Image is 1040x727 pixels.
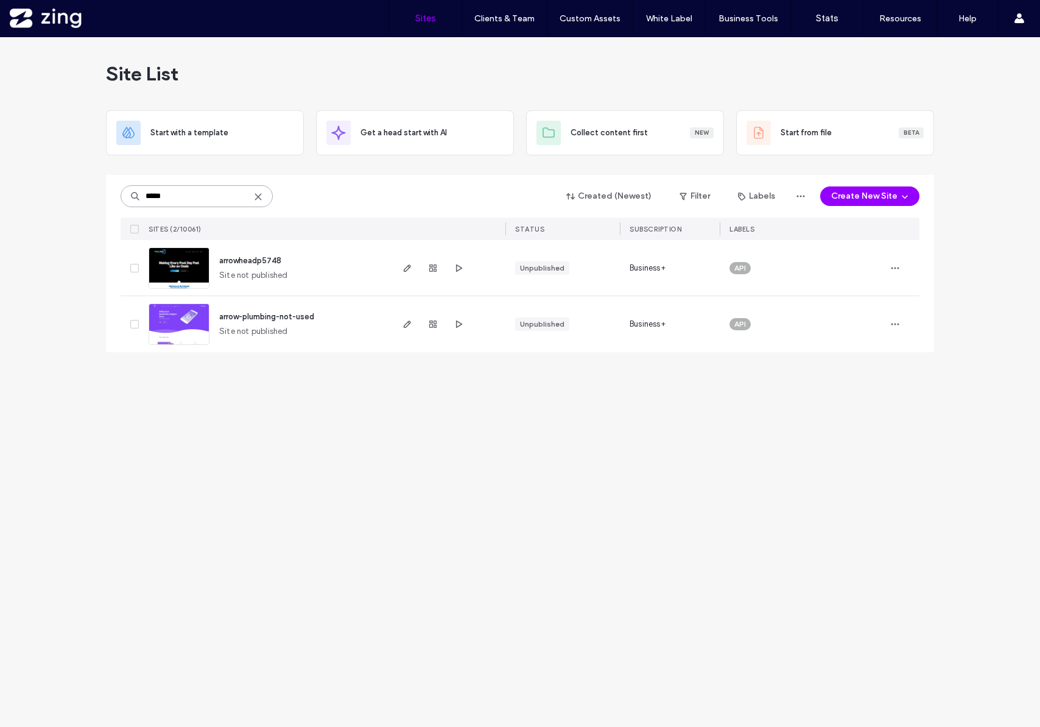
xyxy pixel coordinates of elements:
span: Business+ [630,318,666,330]
label: Resources [879,13,921,24]
button: Created (Newest) [556,186,662,206]
span: Start with a template [150,127,228,139]
label: Business Tools [719,13,778,24]
span: API [734,319,746,330]
label: Stats [816,13,838,24]
span: Business+ [630,262,666,274]
span: SUBSCRIPTION [630,225,681,233]
div: Unpublished [520,319,564,330]
button: Create New Site [820,186,919,206]
button: Filter [667,186,722,206]
span: LABELS [729,225,754,233]
a: arrowheadp5748 [219,256,281,265]
label: Help [958,13,977,24]
div: Start with a template [106,110,304,155]
div: New [690,127,714,138]
a: arrow-plumbing-not-used [219,312,314,321]
span: SITES (2/10061) [149,225,202,233]
label: Sites [415,13,436,24]
span: Site not published [219,325,288,338]
label: Custom Assets [560,13,620,24]
div: Start from fileBeta [736,110,934,155]
label: Clients & Team [474,13,535,24]
span: STATUS [515,225,544,233]
span: Collect content first [571,127,648,139]
span: Help [28,9,53,20]
button: Labels [727,186,786,206]
span: API [734,263,746,274]
div: Get a head start with AI [316,110,514,155]
span: Get a head start with AI [360,127,447,139]
div: Unpublished [520,263,564,274]
span: Site not published [219,269,288,282]
label: White Label [646,13,692,24]
span: Start from file [781,127,832,139]
span: Site List [106,62,178,86]
div: Collect content firstNew [526,110,724,155]
div: Beta [899,127,924,138]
